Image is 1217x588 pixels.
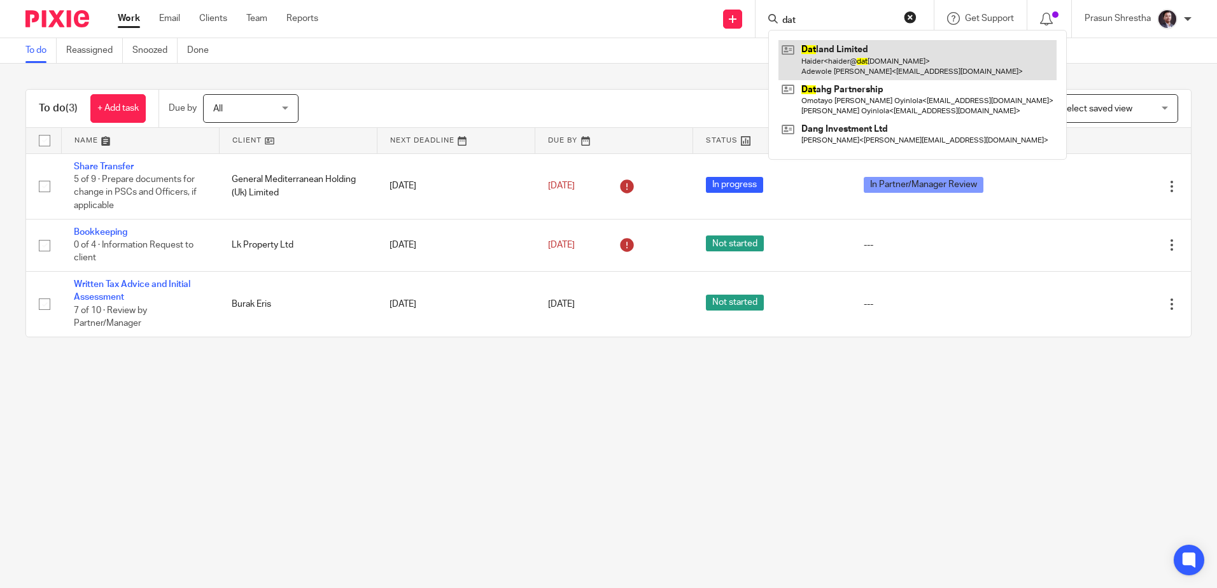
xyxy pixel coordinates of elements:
[1085,12,1151,25] p: Prasun Shrestha
[864,177,983,193] span: In Partner/Manager Review
[1157,9,1178,29] img: Capture.PNG
[90,94,146,123] a: + Add task
[159,12,180,25] a: Email
[377,219,535,271] td: [DATE]
[219,272,377,337] td: Burak Eris
[864,298,1020,311] div: ---
[219,153,377,219] td: General Mediterranean Holding (Uk) Limited
[864,239,1020,251] div: ---
[706,235,764,251] span: Not started
[219,219,377,271] td: Lk Property Ltd
[781,15,896,27] input: Search
[25,38,57,63] a: To do
[74,280,190,302] a: Written Tax Advice and Initial Assessment
[74,175,197,210] span: 5 of 9 · Prepare documents for change in PSCs and Officers, if applicable
[213,104,223,113] span: All
[169,102,197,115] p: Due by
[286,12,318,25] a: Reports
[377,272,535,337] td: [DATE]
[74,162,134,171] a: Share Transfer
[706,177,763,193] span: In progress
[199,12,227,25] a: Clients
[66,103,78,113] span: (3)
[904,11,917,24] button: Clear
[1061,104,1132,113] span: Select saved view
[965,14,1014,23] span: Get Support
[548,181,575,190] span: [DATE]
[74,228,127,237] a: Bookkeeping
[25,10,89,27] img: Pixie
[39,102,78,115] h1: To do
[706,295,764,311] span: Not started
[74,241,193,263] span: 0 of 4 · Information Request to client
[132,38,178,63] a: Snoozed
[377,153,535,219] td: [DATE]
[548,300,575,309] span: [DATE]
[74,306,147,328] span: 7 of 10 · Review by Partner/Manager
[187,38,218,63] a: Done
[118,12,140,25] a: Work
[548,241,575,249] span: [DATE]
[246,12,267,25] a: Team
[66,38,123,63] a: Reassigned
